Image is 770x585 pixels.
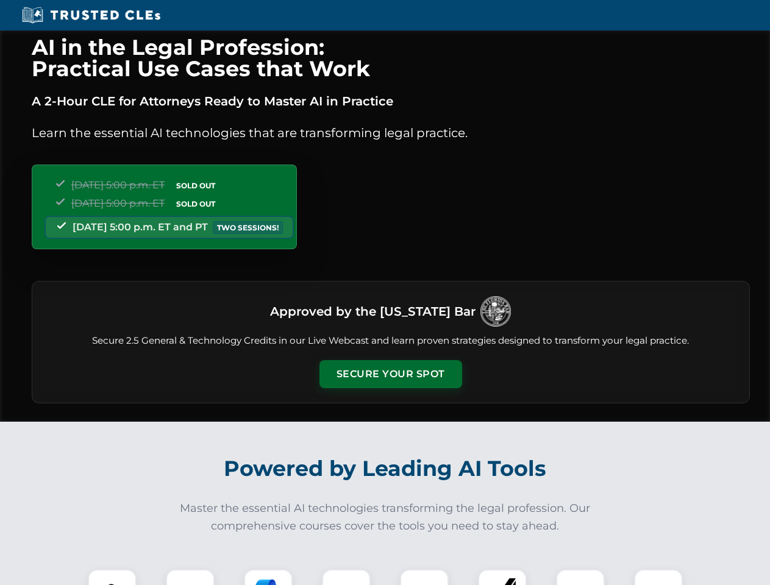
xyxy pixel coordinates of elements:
span: SOLD OUT [172,179,219,192]
span: [DATE] 5:00 p.m. ET [71,197,165,209]
p: Learn the essential AI technologies that are transforming legal practice. [32,123,750,143]
p: A 2-Hour CLE for Attorneys Ready to Master AI in Practice [32,91,750,111]
button: Secure Your Spot [319,360,462,388]
h3: Approved by the [US_STATE] Bar [270,300,476,322]
p: Secure 2.5 General & Technology Credits in our Live Webcast and learn proven strategies designed ... [47,334,735,348]
span: [DATE] 5:00 p.m. ET [71,179,165,191]
img: Logo [480,296,511,327]
img: Trusted CLEs [18,6,164,24]
h1: AI in the Legal Profession: Practical Use Cases that Work [32,37,750,79]
p: Master the essential AI technologies transforming the legal profession. Our comprehensive courses... [172,500,599,535]
span: SOLD OUT [172,197,219,210]
h2: Powered by Leading AI Tools [48,447,723,490]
